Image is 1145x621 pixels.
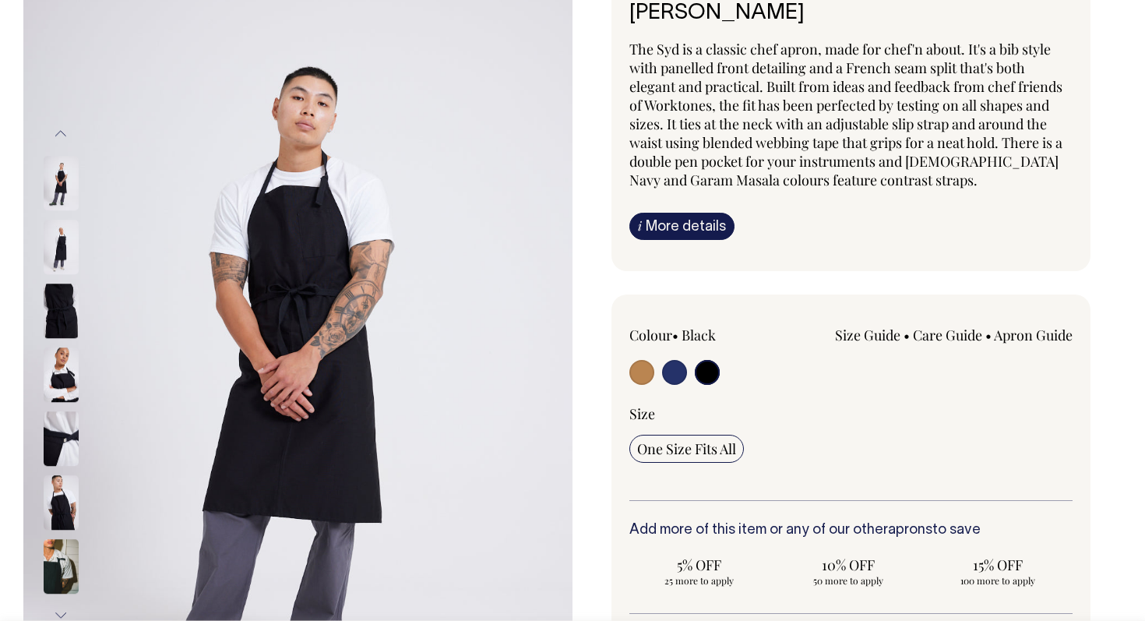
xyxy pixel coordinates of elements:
[629,40,1062,189] span: The Syd is a classic chef apron, made for chef'n about. It's a bib style with panelled front deta...
[928,551,1068,591] input: 15% OFF 100 more to apply
[44,475,79,530] img: black
[913,326,982,344] a: Care Guide
[629,404,1073,423] div: Size
[904,326,910,344] span: •
[629,523,1073,538] h6: Add more of this item or any of our other to save
[629,551,770,591] input: 5% OFF 25 more to apply
[935,556,1060,574] span: 15% OFF
[44,539,79,594] img: black
[682,326,716,344] label: Black
[49,116,72,151] button: Previous
[637,556,762,574] span: 5% OFF
[787,574,911,587] span: 50 more to apply
[638,217,642,234] span: i
[779,551,919,591] input: 10% OFF 50 more to apply
[44,348,79,402] img: black
[637,574,762,587] span: 25 more to apply
[44,284,79,338] img: black
[44,411,79,466] img: black
[629,326,807,344] div: Colour
[629,435,744,463] input: One Size Fits All
[637,439,736,458] span: One Size Fits All
[835,326,900,344] a: Size Guide
[629,213,735,240] a: iMore details
[985,326,992,344] span: •
[629,2,1073,26] h6: [PERSON_NAME]
[672,326,678,344] span: •
[787,556,911,574] span: 10% OFF
[994,326,1073,344] a: Apron Guide
[888,524,932,537] a: aprons
[935,574,1060,587] span: 100 more to apply
[44,220,79,274] img: black
[44,156,79,210] img: black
